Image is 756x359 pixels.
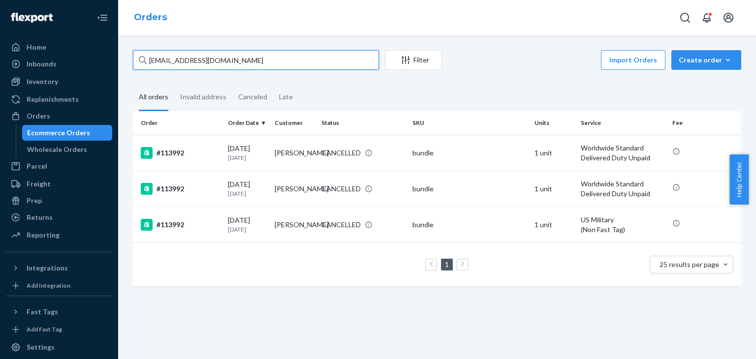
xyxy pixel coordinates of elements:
div: Parcel [27,161,47,171]
a: Replenishments [6,91,112,107]
div: [DATE] [228,179,267,198]
div: Home [27,42,46,52]
a: Add Fast Tag [6,324,112,335]
p: [DATE] [228,225,267,234]
button: Close Navigation [93,8,112,28]
div: #113992 [141,219,220,231]
th: Status [317,111,409,135]
th: Fee [668,111,741,135]
div: Settings [27,342,55,352]
a: Page 1 is your current page [443,260,451,269]
p: US Military [581,215,664,225]
a: Wholesale Orders [22,142,113,157]
div: Freight [27,179,51,189]
th: Units [531,111,577,135]
div: bundle [412,148,526,158]
a: Settings [6,339,112,355]
div: CANCELLED [321,148,361,158]
ol: breadcrumbs [126,3,175,32]
a: Ecommerce Orders [22,125,113,141]
a: Add Integration [6,280,112,292]
div: Prep [27,196,42,206]
div: bundle [412,184,526,194]
div: All orders [139,84,168,111]
button: Create order [671,50,741,70]
div: CANCELLED [321,184,361,194]
div: Wholesale Orders [27,145,87,154]
div: Integrations [27,263,68,273]
div: #113992 [141,147,220,159]
p: [DATE] [228,153,267,162]
div: Canceled [238,84,267,110]
button: Open Search Box [675,8,695,28]
th: Order [133,111,224,135]
div: Invalid address [180,84,226,110]
td: 1 unit [531,171,577,207]
div: Replenishments [27,94,79,104]
button: Integrations [6,260,112,276]
a: Orders [6,108,112,124]
div: Create order [679,55,734,65]
a: Inbounds [6,56,112,72]
div: Fast Tags [27,307,58,317]
a: Home [6,39,112,55]
button: Filter [385,50,442,70]
div: Returns [27,212,53,222]
div: [DATE] [228,215,267,234]
div: Inbounds [27,59,57,69]
div: Filter [385,55,441,65]
div: Add Fast Tag [27,325,62,333]
input: Search orders [133,50,379,70]
p: Worldwide Standard Delivered Duty Unpaid [581,179,664,199]
td: [PERSON_NAME] [271,171,317,207]
button: Help Center [729,154,749,205]
button: Fast Tags [6,304,112,320]
button: Open account menu [719,8,738,28]
div: Add Integration [27,281,70,290]
div: bundle [412,220,526,230]
th: SKU [409,111,530,135]
p: [DATE] [228,189,267,198]
div: (Non Fast Tag) [581,225,664,235]
button: Open notifications [697,8,717,28]
div: Inventory [27,77,58,87]
td: [PERSON_NAME] [271,207,317,242]
a: Returns [6,209,112,225]
div: Orders [27,111,50,121]
td: 1 unit [531,207,577,242]
a: Prep [6,193,112,209]
a: Reporting [6,227,112,243]
td: [PERSON_NAME] [271,135,317,171]
th: Order Date [224,111,271,135]
a: Freight [6,176,112,192]
th: Service [577,111,668,135]
div: [DATE] [228,144,267,162]
div: #113992 [141,183,220,195]
div: Ecommerce Orders [27,128,90,138]
div: Reporting [27,230,60,240]
td: 1 unit [531,135,577,171]
p: Worldwide Standard Delivered Duty Unpaid [581,143,664,163]
div: CANCELLED [321,220,361,230]
span: 25 results per page [660,260,719,269]
div: Customer [275,119,314,127]
button: Import Orders [601,50,665,70]
div: Late [279,84,293,110]
a: Parcel [6,158,112,174]
img: Flexport logo [11,13,53,23]
a: Orders [134,12,167,23]
a: Inventory [6,74,112,90]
